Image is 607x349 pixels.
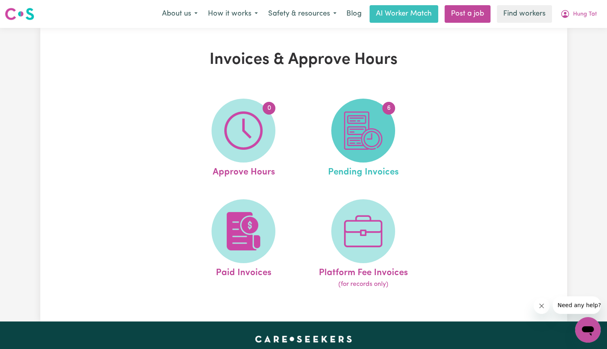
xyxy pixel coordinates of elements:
iframe: Close message [534,298,550,314]
a: Find workers [497,5,552,23]
h1: Invoices & Approve Hours [133,50,475,69]
span: Hung Tat [573,10,597,19]
a: AI Worker Match [370,5,438,23]
button: Safety & resources [263,6,342,22]
span: 0 [263,102,275,115]
a: Careseekers logo [5,5,34,23]
a: Pending Invoices [306,99,421,179]
button: About us [157,6,203,22]
iframe: Message from company [553,296,601,314]
a: Blog [342,5,366,23]
a: Post a job [445,5,490,23]
span: Platform Fee Invoices [319,263,408,280]
span: (for records only) [338,280,388,289]
img: Careseekers logo [5,7,34,21]
span: Paid Invoices [216,263,271,280]
span: Need any help? [5,6,48,12]
button: How it works [203,6,263,22]
a: Approve Hours [186,99,301,179]
a: Platform Fee Invoices(for records only) [306,199,421,290]
a: Careseekers home page [255,336,352,342]
span: Pending Invoices [328,163,399,179]
iframe: Button to launch messaging window [575,317,601,343]
a: Paid Invoices [186,199,301,290]
span: Approve Hours [212,163,275,179]
span: 6 [382,102,395,115]
button: My Account [555,6,602,22]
